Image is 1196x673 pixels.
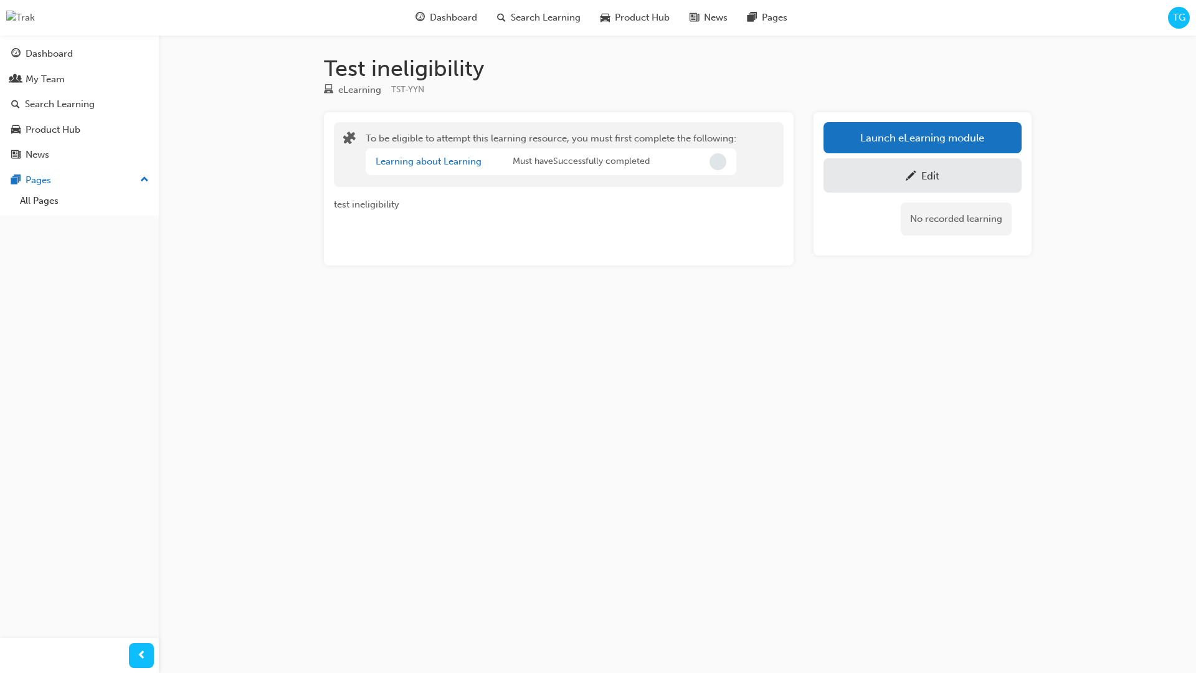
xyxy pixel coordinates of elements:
span: pages-icon [11,175,21,186]
a: car-iconProduct Hub [591,5,680,31]
a: Product Hub [5,118,154,141]
div: News [26,148,49,162]
img: Trak [6,11,35,25]
div: Dashboard [26,47,73,61]
button: Pages [5,169,154,192]
div: Pages [26,173,51,188]
div: No recorded learning [901,203,1012,236]
a: news-iconNews [680,5,738,31]
span: car-icon [600,10,610,26]
span: puzzle-icon [343,133,356,147]
div: Search Learning [25,97,95,112]
div: Type [324,82,381,98]
span: search-icon [497,10,506,26]
a: News [5,143,154,166]
a: My Team [5,68,154,91]
a: Learning about Learning [376,156,482,167]
div: Edit [921,169,939,182]
span: Product Hub [615,11,670,25]
span: Search Learning [511,11,581,25]
a: search-iconSearch Learning [487,5,591,31]
a: Search Learning [5,93,154,116]
a: All Pages [15,191,154,211]
span: Learning resource code [391,84,424,95]
a: pages-iconPages [738,5,797,31]
span: learningResourceType_ELEARNING-icon [324,85,333,96]
span: pencil-icon [906,171,916,183]
div: eLearning [338,83,381,97]
span: news-icon [11,150,21,161]
span: car-icon [11,125,21,136]
span: search-icon [11,99,20,110]
span: up-icon [140,172,149,188]
a: Edit [823,158,1022,193]
button: Launch eLearning module [823,122,1022,153]
span: Must have Successfully completed [513,155,650,169]
span: news-icon [690,10,699,26]
span: Dashboard [430,11,477,25]
span: guage-icon [415,10,425,26]
div: My Team [26,72,65,87]
span: Pages [762,11,787,25]
div: Product Hub [26,123,80,137]
span: Incomplete [710,153,726,170]
span: people-icon [11,74,21,85]
a: guage-iconDashboard [406,5,487,31]
a: Dashboard [5,42,154,65]
span: test ineligibility [334,199,399,210]
button: TG [1168,7,1190,29]
span: prev-icon [137,648,146,664]
span: News [704,11,728,25]
span: guage-icon [11,49,21,60]
h1: Test ineligibility [324,55,1032,82]
span: pages-icon [747,10,757,26]
div: To be eligible to attempt this learning resource, you must first complete the following: [366,131,736,178]
span: TG [1173,11,1185,25]
button: DashboardMy TeamSearch LearningProduct HubNews [5,40,154,169]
